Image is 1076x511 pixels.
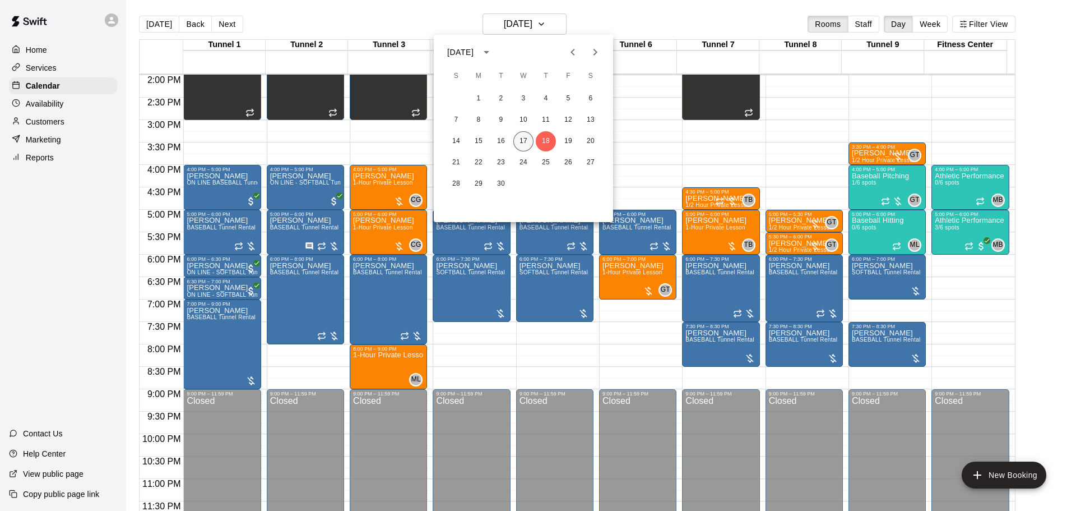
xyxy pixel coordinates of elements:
button: 17 [513,131,534,151]
button: 18 [536,131,556,151]
button: 7 [446,110,466,130]
span: Sunday [446,65,466,88]
span: Monday [469,65,489,88]
button: Previous month [562,41,584,63]
button: 8 [469,110,489,130]
button: 12 [558,110,578,130]
button: 9 [491,110,511,130]
button: 5 [558,89,578,109]
button: 2 [491,89,511,109]
button: 24 [513,153,534,173]
div: [DATE] [447,47,474,58]
button: 13 [581,110,601,130]
button: 11 [536,110,556,130]
button: 3 [513,89,534,109]
button: 26 [558,153,578,173]
button: 30 [491,174,511,194]
span: Thursday [536,65,556,88]
button: 22 [469,153,489,173]
button: 6 [581,89,601,109]
button: 14 [446,131,466,151]
button: 4 [536,89,556,109]
span: Saturday [581,65,601,88]
button: 19 [558,131,578,151]
button: 16 [491,131,511,151]
button: 1 [469,89,489,109]
span: Tuesday [491,65,511,88]
button: 29 [469,174,489,194]
button: 27 [581,153,601,173]
button: calendar view is open, switch to year view [477,43,496,62]
span: Friday [558,65,578,88]
button: 28 [446,174,466,194]
span: Wednesday [513,65,534,88]
button: 25 [536,153,556,173]
button: 10 [513,110,534,130]
button: 21 [446,153,466,173]
button: 23 [491,153,511,173]
button: 15 [469,131,489,151]
button: 20 [581,131,601,151]
button: Next month [584,41,606,63]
